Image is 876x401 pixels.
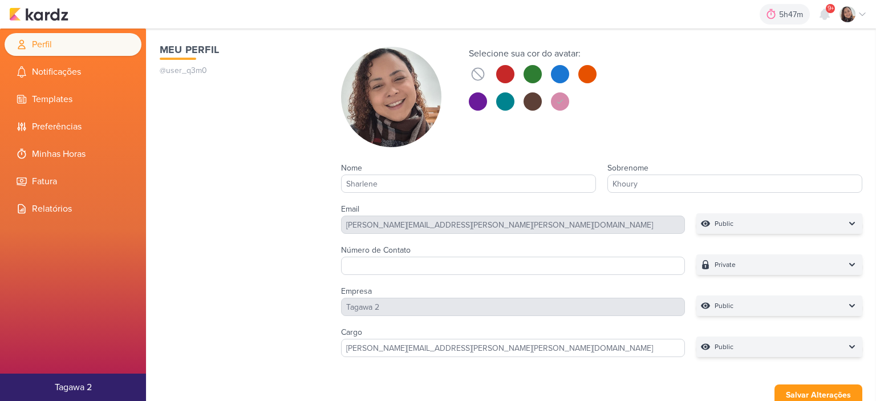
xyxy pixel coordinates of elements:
p: Public [715,341,733,353]
h1: Meu Perfil [160,42,318,58]
label: Nome [341,163,362,173]
li: Fatura [5,170,141,193]
img: kardz.app [9,7,68,21]
li: Preferências [5,115,141,138]
img: Sharlene Khoury [341,47,441,147]
label: Sobrenome [607,163,648,173]
label: Empresa [341,286,372,296]
label: Número de Contato [341,245,411,255]
div: Selecione sua cor do avatar: [469,47,597,60]
img: Sharlene Khoury [839,6,855,22]
li: Minhas Horas [5,143,141,165]
p: Public [715,218,733,229]
button: Public [696,337,862,357]
p: Private [715,259,736,270]
div: 5h47m [779,9,806,21]
li: Templates [5,88,141,111]
li: Notificações [5,60,141,83]
label: Cargo [341,327,362,337]
button: Public [696,295,862,316]
div: [PERSON_NAME][EMAIL_ADDRESS][PERSON_NAME][PERSON_NAME][DOMAIN_NAME] [341,216,685,234]
li: Perfil [5,33,141,56]
label: Email [341,204,359,214]
button: Public [696,213,862,234]
span: 9+ [828,4,834,13]
button: Private [696,254,862,275]
li: Relatórios [5,197,141,220]
p: @user_q3m0 [160,64,318,76]
p: Public [715,300,733,311]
